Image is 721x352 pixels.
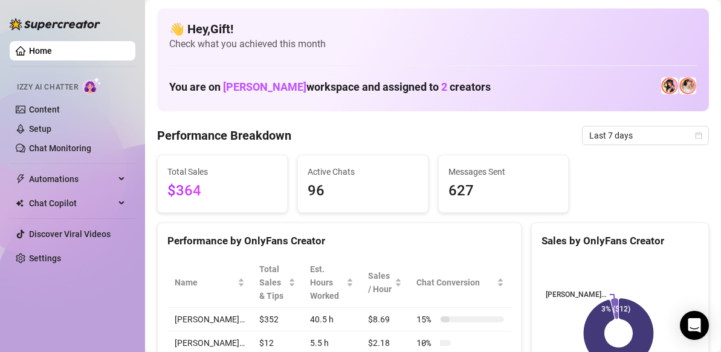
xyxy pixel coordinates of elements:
[679,77,696,94] img: 𝖍𝖔𝖑𝖑𝖞
[167,233,511,249] div: Performance by OnlyFans Creator
[29,253,61,263] a: Settings
[29,105,60,114] a: Content
[368,269,393,296] span: Sales / Hour
[175,276,235,289] span: Name
[29,143,91,153] a: Chat Monitoring
[29,124,51,134] a: Setup
[680,311,709,340] div: Open Intercom Messenger
[29,169,115,189] span: Automations
[308,165,418,178] span: Active Chats
[448,165,558,178] span: Messages Sent
[223,80,306,93] span: [PERSON_NAME]
[16,199,24,207] img: Chat Copilot
[259,262,286,302] span: Total Sales & Tips
[542,233,699,249] div: Sales by OnlyFans Creator
[546,290,606,299] text: [PERSON_NAME]…
[695,132,702,139] span: calendar
[169,80,491,94] h1: You are on workspace and assigned to creators
[169,37,697,51] span: Check what you achieved this month
[83,77,102,94] img: AI Chatter
[252,258,303,308] th: Total Sales & Tips
[29,46,52,56] a: Home
[167,258,252,308] th: Name
[308,180,418,203] span: 96
[310,262,343,302] div: Est. Hours Worked
[416,313,436,326] span: 15 %
[409,258,511,308] th: Chat Conversion
[661,77,678,94] img: Holly
[361,258,410,308] th: Sales / Hour
[29,229,111,239] a: Discover Viral Videos
[441,80,447,93] span: 2
[303,308,360,331] td: 40.5 h
[416,336,436,350] span: 10 %
[10,18,100,30] img: logo-BBDzfeDw.svg
[589,126,702,145] span: Last 7 days
[17,82,78,93] span: Izzy AI Chatter
[167,180,277,203] span: $364
[169,21,697,37] h4: 👋 Hey, Gift !
[416,276,494,289] span: Chat Conversion
[167,308,252,331] td: [PERSON_NAME]…
[157,127,291,144] h4: Performance Breakdown
[361,308,410,331] td: $8.69
[252,308,303,331] td: $352
[29,194,115,213] span: Chat Copilot
[16,174,25,184] span: thunderbolt
[167,165,277,178] span: Total Sales
[448,180,558,203] span: 627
